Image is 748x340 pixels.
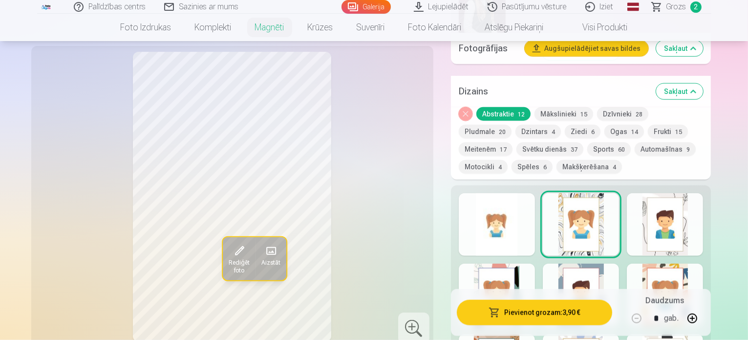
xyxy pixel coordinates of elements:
[459,160,508,174] button: Motocikli4
[656,84,703,99] button: Sakļaut
[515,125,561,138] button: Dzintars4
[473,14,556,41] a: Atslēgu piekariņi
[397,14,473,41] a: Foto kalendāri
[512,160,553,174] button: Spēles6
[525,41,648,56] button: Augšupielādējiet savas bildes
[500,146,507,153] span: 17
[618,146,625,153] span: 60
[597,107,648,121] button: Dzīvnieki28
[613,164,616,171] span: 4
[534,107,593,121] button: Mākslinieki15
[222,237,255,280] button: Rediģēt foto
[459,85,649,98] h5: Dizains
[631,129,638,136] span: 14
[552,129,555,136] span: 4
[459,42,517,55] h5: Fotogrāfijas
[565,125,600,138] button: Ziedi6
[666,1,686,13] span: Grozs
[635,142,696,156] button: Automašīnas9
[459,142,513,156] button: Meitenēm17
[587,142,631,156] button: Sports60
[656,41,703,56] button: Sakļaut
[648,125,688,138] button: Frukti15
[41,4,52,10] img: /fa1
[543,164,547,171] span: 6
[518,111,525,118] span: 12
[499,129,506,136] span: 20
[664,307,679,330] div: gab.
[690,1,702,13] span: 2
[580,111,587,118] span: 15
[516,142,583,156] button: Svētku dienās37
[571,146,577,153] span: 37
[296,14,345,41] a: Krūzes
[243,14,296,41] a: Magnēti
[255,237,286,280] button: Aizstāt
[591,129,595,136] span: 6
[498,164,502,171] span: 4
[345,14,397,41] a: Suvenīri
[109,14,183,41] a: Foto izdrukas
[686,146,690,153] span: 9
[457,300,613,325] button: Pievienot grozam:3,90 €
[183,14,243,41] a: Komplekti
[636,111,642,118] span: 28
[476,107,531,121] button: Abstraktie12
[556,160,622,174] button: Makšķerēšana4
[645,295,684,307] h5: Daudzums
[675,129,682,136] span: 15
[604,125,644,138] button: Ogas14
[459,125,512,138] button: Pludmale20
[556,14,640,41] a: Visi produkti
[228,259,249,274] span: Rediģēt foto
[261,259,280,267] span: Aizstāt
